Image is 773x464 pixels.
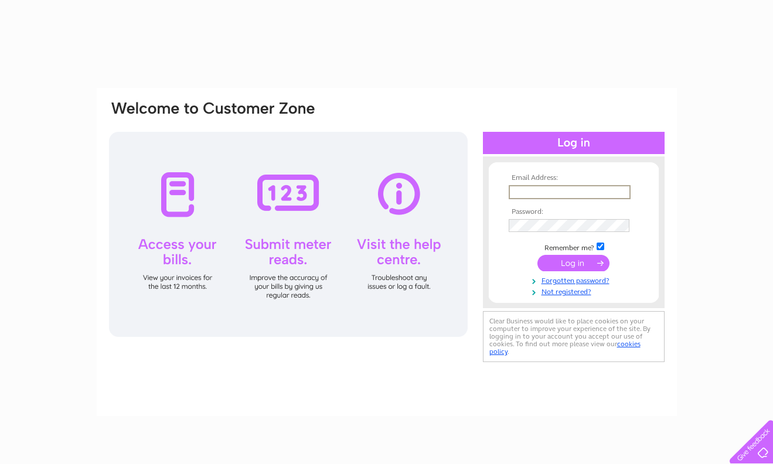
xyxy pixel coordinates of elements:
input: Submit [537,255,609,271]
th: Email Address: [506,174,642,182]
th: Password: [506,208,642,216]
a: Forgotten password? [509,274,642,285]
a: cookies policy [489,340,641,356]
div: Clear Business would like to place cookies on your computer to improve your experience of the sit... [483,311,665,362]
a: Not registered? [509,285,642,296]
td: Remember me? [506,241,642,253]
